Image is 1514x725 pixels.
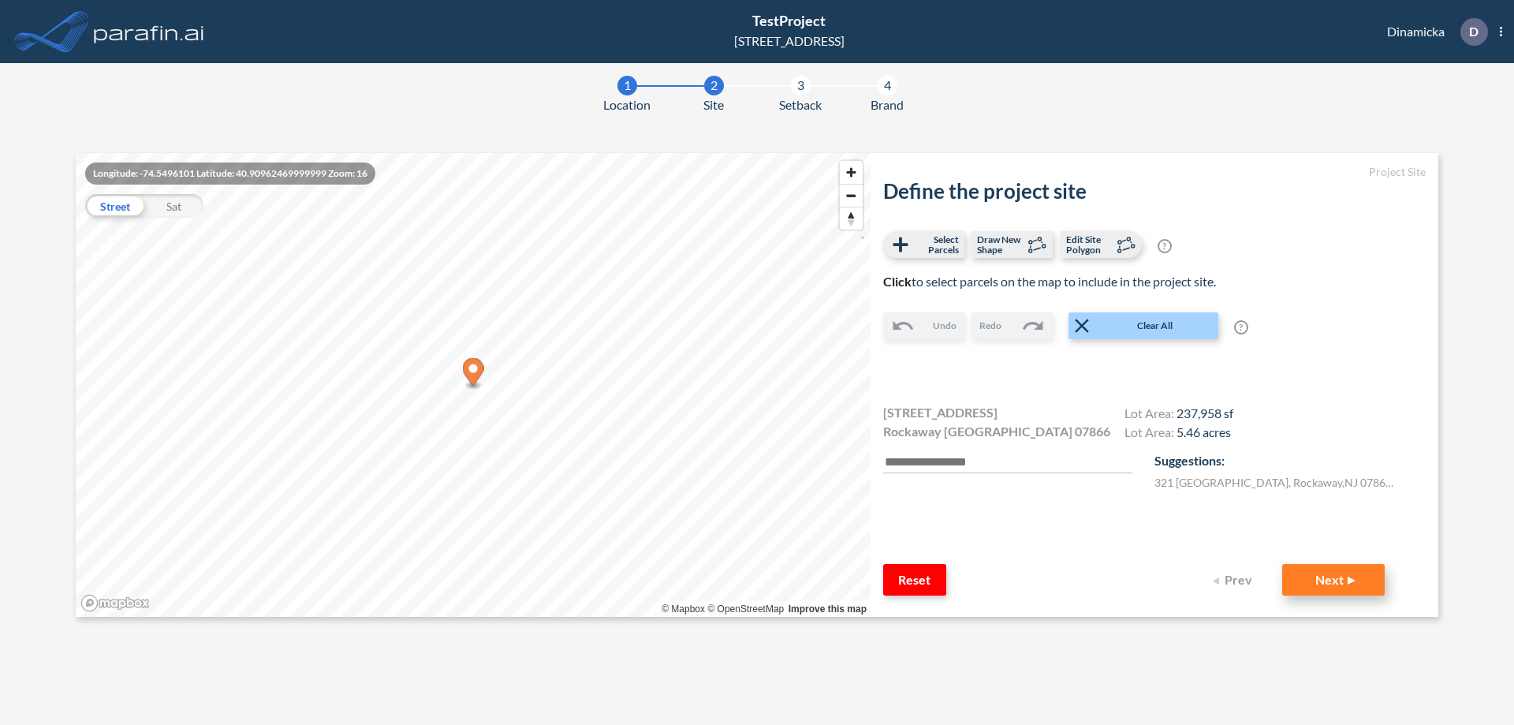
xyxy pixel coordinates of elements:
div: Longitude: -74.5496101 Latitude: 40.90962469999999 Zoom: 16 [85,163,375,185]
button: Prev [1203,564,1266,596]
div: 2 [704,76,724,95]
span: Clear All [1094,319,1217,333]
div: [STREET_ADDRESS] [734,32,845,50]
div: 1 [617,76,637,95]
button: Clear All [1068,312,1218,339]
a: OpenStreetMap [707,604,784,615]
span: Site [703,95,724,114]
button: Next [1282,564,1385,596]
span: Location [603,95,651,114]
button: Zoom out [840,184,863,207]
label: 321 [GEOGRAPHIC_DATA] , Rockaway , NJ 07866 , US [1154,474,1399,491]
button: Reset bearing to north [840,207,863,230]
div: 3 [791,76,811,95]
span: Rockaway [GEOGRAPHIC_DATA] 07866 [883,422,1110,441]
span: TestProject [752,12,826,29]
span: Redo [979,319,1001,333]
button: Reset [883,564,946,596]
div: Map marker [463,358,484,391]
span: 5.46 acres [1177,424,1231,439]
div: 4 [878,76,897,95]
a: Mapbox homepage [80,594,150,612]
canvas: Map [76,153,871,617]
span: Select Parcels [912,234,959,255]
div: Dinamicka [1363,18,1502,46]
p: D [1469,24,1479,39]
img: logo [91,16,207,47]
button: Zoom in [840,161,863,184]
span: Zoom out [840,185,863,207]
span: Brand [871,95,904,114]
span: Edit Site Polygon [1066,234,1113,255]
div: Sat [144,194,203,218]
div: Street [85,194,144,218]
span: 237,958 sf [1177,405,1233,420]
span: [STREET_ADDRESS] [883,403,998,422]
h2: Define the project site [883,179,1426,204]
span: Draw New Shape [977,234,1024,255]
button: Redo [971,312,1053,339]
h4: Lot Area: [1124,405,1233,424]
a: Mapbox [662,604,705,615]
span: to select parcels on the map to include in the project site. [883,274,1216,289]
b: Click [883,274,912,289]
h5: Project Site [883,166,1426,179]
span: Setback [779,95,822,114]
span: ? [1158,239,1172,253]
button: Undo [883,312,964,339]
a: Improve this map [789,604,867,615]
p: Suggestions: [1154,451,1426,470]
span: Undo [933,319,957,333]
span: ? [1234,320,1248,334]
h4: Lot Area: [1124,424,1233,443]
